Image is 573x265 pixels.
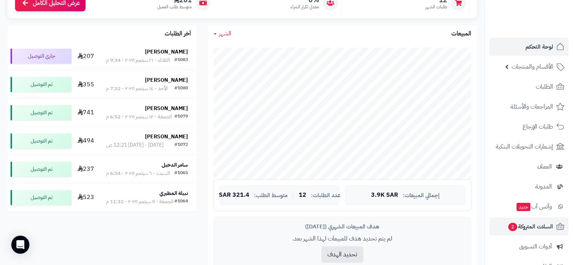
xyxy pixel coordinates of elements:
[11,190,72,205] div: تم التوصيل
[489,38,568,56] a: لوحة التحكم
[523,121,553,132] span: طلبات الإرجاع
[159,189,188,197] strong: نبيلة المطيري
[512,61,553,72] span: الأقسام والمنتجات
[489,78,568,96] a: الطلبات
[145,48,188,56] strong: [PERSON_NAME]
[489,158,568,176] a: العملاء
[145,133,188,141] strong: [PERSON_NAME]
[219,192,249,199] span: 321.4 SAR
[11,236,29,254] div: Open Intercom Messenger
[174,170,188,177] div: #1065
[425,4,447,10] span: طلبات الشهر
[145,104,188,112] strong: [PERSON_NAME]
[214,29,231,38] a: الشهر
[489,218,568,236] a: السلات المتروكة2
[535,181,552,192] span: المدونة
[290,4,319,10] span: معدل تكرار الشراء
[489,198,568,216] a: وآتس آبجديد
[220,223,465,231] div: هدف المبيعات الشهري ([DATE])
[75,155,98,183] td: 237
[11,77,72,92] div: تم التوصيل
[11,162,72,177] div: تم التوصيل
[519,241,552,252] span: أدوات التسويق
[174,141,188,149] div: #1072
[220,234,465,243] p: لم يتم تحديد هدف للمبيعات لهذا الشهر بعد.
[489,138,568,156] a: إشعارات التحويلات البنكية
[508,223,517,231] span: 2
[11,105,72,120] div: تم التوصيل
[516,203,530,211] span: جديد
[516,201,552,212] span: وآتس آب
[510,101,553,112] span: المراجعات والأسئلة
[507,221,553,232] span: السلات المتروكة
[106,141,163,149] div: [DATE] - [DATE] 12:21 ص
[106,57,170,64] div: الثلاثاء - ١٦ سبتمبر ٢٠٢٥ - 9:34 م
[106,113,172,121] div: الجمعة - ١٢ سبتمبر ٢٠٢٥ - 6:52 م
[157,4,192,10] span: متوسط طلب العميل
[75,42,98,70] td: 207
[75,99,98,127] td: 741
[292,192,294,198] span: |
[162,161,188,169] strong: سامر الدخيل
[219,29,231,38] span: الشهر
[165,31,191,37] h3: آخر الطلبات
[489,178,568,196] a: المدونة
[174,57,188,64] div: #1083
[371,192,398,199] span: 3.9K SAR
[106,85,168,92] div: الأحد - ١٤ سبتمبر ٢٠٢٥ - 7:32 م
[403,192,440,199] span: إجمالي المبيعات:
[174,85,188,92] div: #1080
[174,113,188,121] div: #1079
[11,49,72,64] div: جاري التوصيل
[75,70,98,98] td: 355
[489,118,568,136] a: طلبات الإرجاع
[106,198,173,205] div: الجمعة - ٥ سبتمبر ٢٠٢٥ - 11:32 م
[496,141,553,152] span: إشعارات التحويلات البنكية
[75,184,98,211] td: 523
[537,161,552,172] span: العملاء
[451,31,471,37] h3: المبيعات
[489,237,568,256] a: أدوات التسويق
[299,192,306,199] span: 12
[321,246,363,263] button: تحديد الهدف
[145,76,188,84] strong: [PERSON_NAME]
[106,170,170,177] div: السبت - ٦ سبتمبر ٢٠٢٥ - 6:34 م
[75,127,98,155] td: 494
[536,81,553,92] span: الطلبات
[254,192,288,199] span: متوسط الطلب:
[526,41,553,52] span: لوحة التحكم
[11,133,72,149] div: تم التوصيل
[311,192,341,199] span: عدد الطلبات:
[489,98,568,116] a: المراجعات والأسئلة
[174,198,188,205] div: #1064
